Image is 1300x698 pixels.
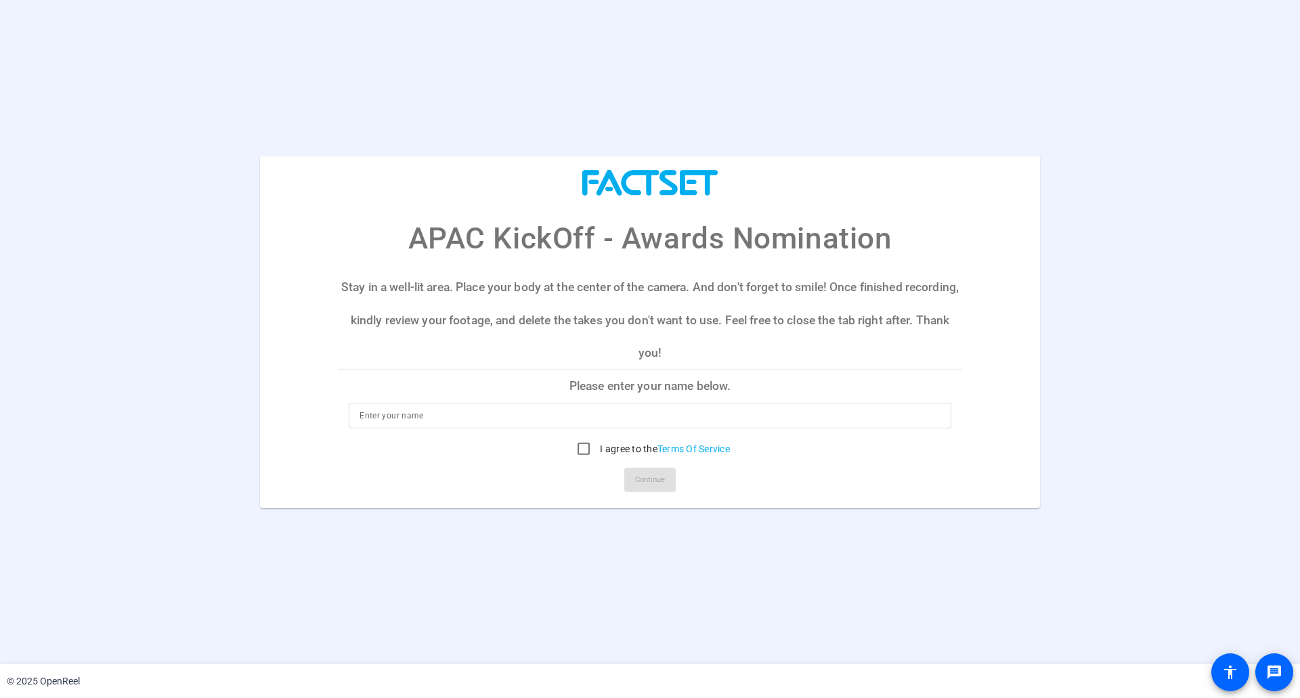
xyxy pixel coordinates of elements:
[657,443,730,454] a: Terms Of Service
[408,216,892,261] p: APAC KickOff - Awards Nomination
[582,169,718,196] img: company-logo
[360,408,940,424] input: Enter your name
[338,370,962,402] p: Please enter your name below.
[7,674,80,689] div: © 2025 OpenReel
[597,442,730,456] label: I agree to the
[1266,664,1282,680] mat-icon: message
[338,271,962,369] p: Stay in a well-lit area. Place your body at the center of the camera. And don't forget to smile! ...
[1222,664,1238,680] mat-icon: accessibility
